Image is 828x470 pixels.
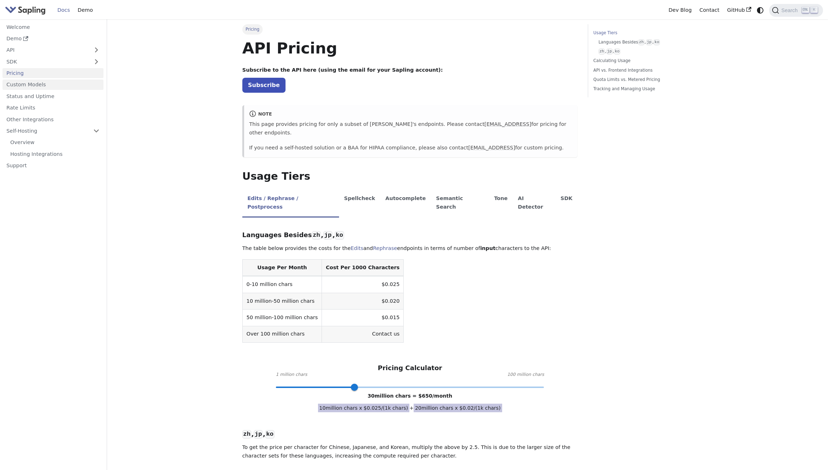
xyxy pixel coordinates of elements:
[811,7,818,13] kbd: K
[351,245,363,251] a: Edits
[513,189,556,218] li: AI Detector
[2,114,103,124] a: Other Integrations
[368,393,452,399] span: 30 million chars = $ 650 /month
[2,160,103,171] a: Support
[242,310,322,326] td: 50 million-100 million chars
[339,189,380,218] li: Spellcheck
[2,68,103,78] a: Pricing
[242,276,322,293] td: 0-10 million chars
[594,57,690,64] a: Calculating Usage
[335,231,344,240] code: ko
[614,48,620,55] code: ko
[2,103,103,113] a: Rate Limits
[555,189,577,218] li: SDK
[2,126,103,136] a: Self-Hosting
[484,121,531,127] a: [EMAIL_ADDRESS]
[696,5,723,16] a: Contact
[242,443,578,460] p: To get the price per character for Chinese, Japanese, and Korean, multiply the above by 2.5. This...
[380,189,431,218] li: Autocomplete
[265,430,274,439] code: ko
[89,56,103,67] button: Expand sidebar category 'SDK'
[242,293,322,309] td: 10 million-50 million chars
[507,371,544,378] span: 100 million chars
[322,293,404,309] td: $0.020
[242,189,339,218] li: Edits / Rephrase / Postprocess
[769,4,823,17] button: Search (Ctrl+K)
[2,45,89,55] a: API
[242,430,578,438] h3: , ,
[322,276,404,293] td: $0.025
[594,76,690,83] a: Quota Limits vs. Metered Pricing
[594,86,690,92] a: Tracking and Managing Usage
[254,430,263,439] code: jp
[242,326,322,342] td: Over 100 million chars
[665,5,695,16] a: Dev Blog
[594,30,690,36] a: Usage Tiers
[2,80,103,90] a: Custom Models
[54,5,74,16] a: Docs
[638,39,645,45] code: zh
[249,120,572,137] p: This page provides pricing for only a subset of [PERSON_NAME]'s endpoints. Please contact for pri...
[249,110,572,119] div: note
[318,404,410,412] span: 10 million chars x $ 0.025 /(1k chars)
[2,22,103,32] a: Welcome
[322,260,404,276] th: Cost Per 1000 Characters
[242,24,578,34] nav: Breadcrumbs
[322,310,404,326] td: $0.015
[5,5,48,15] a: Sapling.ai
[599,39,688,46] a: Languages Besideszh,jp,ko
[242,244,578,253] p: The table below provides the costs for the and endpoints in terms of number of characters to the ...
[606,48,613,55] code: jp
[242,231,578,239] h3: Languages Besides , ,
[6,149,103,159] a: Hosting Integrations
[242,78,286,92] a: Subscribe
[378,364,442,372] h3: Pricing Calculator
[723,5,755,16] a: GitHub
[242,67,443,73] strong: Subscribe to the API here (using the email for your Sapling account):
[242,24,263,34] span: Pricing
[653,39,660,45] code: ko
[489,189,513,218] li: Tone
[322,326,404,342] td: Contact us
[755,5,766,15] button: Switch between dark and light mode (currently system mode)
[89,45,103,55] button: Expand sidebar category 'API'
[468,145,515,150] a: [EMAIL_ADDRESS]
[6,137,103,148] a: Overview
[242,430,251,439] code: zh
[599,48,605,55] code: zh
[74,5,97,16] a: Demo
[594,67,690,74] a: API vs. Frontend Integrations
[646,39,652,45] code: jp
[312,231,321,240] code: zh
[2,34,103,44] a: Demo
[249,144,572,152] p: If you need a self-hosted solution or a BAA for HIPAA compliance, please also contact for custom ...
[779,7,802,13] span: Search
[242,260,322,276] th: Usage Per Month
[2,56,89,67] a: SDK
[276,371,307,378] span: 1 million chars
[373,245,397,251] a: Rephrase
[2,91,103,101] a: Status and Uptime
[242,170,578,183] h2: Usage Tiers
[480,245,495,251] strong: input
[5,5,46,15] img: Sapling.ai
[242,39,578,58] h1: API Pricing
[323,231,332,240] code: jp
[599,48,688,55] a: zh,jp,ko
[431,189,489,218] li: Semantic Search
[409,405,414,411] span: +
[414,404,502,412] span: 20 million chars x $ 0.02 /(1k chars)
